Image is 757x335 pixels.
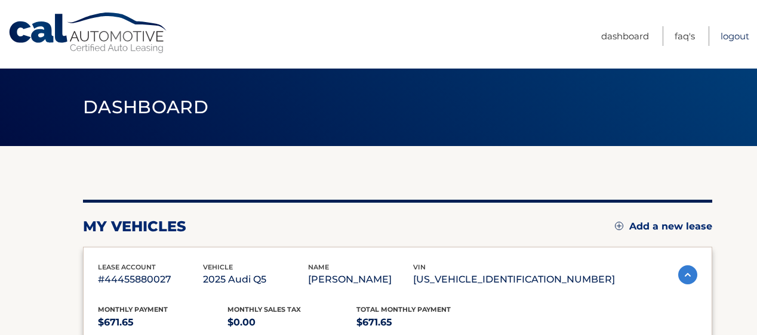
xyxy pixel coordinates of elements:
[98,305,168,314] span: Monthly Payment
[678,265,697,284] img: accordion-active.svg
[203,263,233,271] span: vehicle
[98,271,203,288] p: #44455880027
[675,26,695,46] a: FAQ's
[83,96,208,118] span: Dashboard
[721,26,749,46] a: Logout
[308,263,329,271] span: name
[227,314,357,331] p: $0.00
[98,314,227,331] p: $671.65
[601,26,649,46] a: Dashboard
[203,271,308,288] p: 2025 Audi Q5
[227,305,301,314] span: Monthly sales Tax
[308,271,413,288] p: [PERSON_NAME]
[615,221,712,232] a: Add a new lease
[413,271,615,288] p: [US_VEHICLE_IDENTIFICATION_NUMBER]
[83,218,186,235] h2: my vehicles
[615,222,623,230] img: add.svg
[356,314,486,331] p: $671.65
[8,12,169,54] a: Cal Automotive
[98,263,156,271] span: lease account
[413,263,426,271] span: vin
[356,305,451,314] span: Total Monthly Payment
